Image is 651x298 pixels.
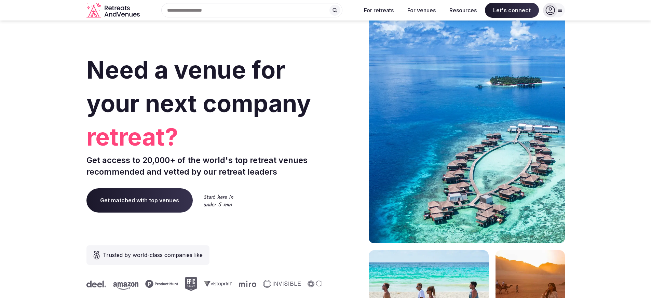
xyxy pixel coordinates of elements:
img: Start here in under 5 min [204,194,233,206]
span: Trusted by world-class companies like [103,251,203,259]
button: Resources [444,3,482,18]
svg: Retreats and Venues company logo [86,3,141,18]
button: For retreats [358,3,399,18]
span: Let's connect [485,3,539,18]
a: Get matched with top venues [86,188,193,212]
button: For venues [402,3,441,18]
svg: Miro company logo [239,281,256,287]
svg: Vistaprint company logo [204,281,232,287]
svg: Invisible company logo [263,280,300,288]
p: Get access to 20,000+ of the world's top retreat venues recommended and vetted by our retreat lea... [86,154,323,177]
svg: Deel company logo [86,281,106,287]
span: retreat? [86,120,323,154]
span: Need a venue for your next company [86,55,311,118]
a: Visit the homepage [86,3,141,18]
svg: Epic Games company logo [185,277,197,291]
